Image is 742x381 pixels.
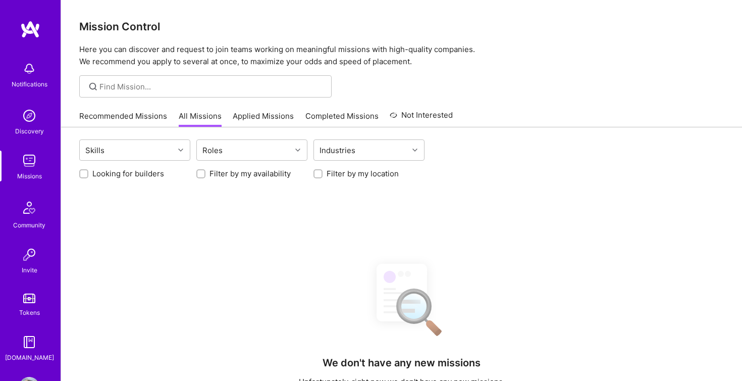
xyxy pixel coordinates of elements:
[233,111,294,127] a: Applied Missions
[79,20,724,33] h3: Mission Control
[305,111,379,127] a: Completed Missions
[323,357,481,369] h4: We don't have any new missions
[19,245,39,265] img: Invite
[5,352,54,363] div: [DOMAIN_NAME]
[87,81,99,92] i: icon SearchGrey
[79,43,724,68] p: Here you can discover and request to join teams working on meaningful missions with high-quality ...
[83,143,107,158] div: Skills
[412,148,417,153] i: icon Chevron
[23,294,35,303] img: tokens
[19,106,39,126] img: discovery
[178,148,183,153] i: icon Chevron
[12,79,47,89] div: Notifications
[295,148,300,153] i: icon Chevron
[17,196,41,220] img: Community
[20,20,40,38] img: logo
[22,265,37,275] div: Invite
[19,307,40,318] div: Tokens
[13,220,45,230] div: Community
[79,111,167,127] a: Recommended Missions
[15,126,44,136] div: Discovery
[209,168,291,179] label: Filter by my availability
[327,168,399,179] label: Filter by my location
[17,171,42,181] div: Missions
[179,111,222,127] a: All Missions
[200,143,225,158] div: Roles
[359,255,445,343] img: No Results
[19,151,39,171] img: teamwork
[99,81,324,92] input: Find Mission...
[19,59,39,79] img: bell
[317,143,358,158] div: Industries
[19,332,39,352] img: guide book
[390,109,453,127] a: Not Interested
[92,168,164,179] label: Looking for builders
